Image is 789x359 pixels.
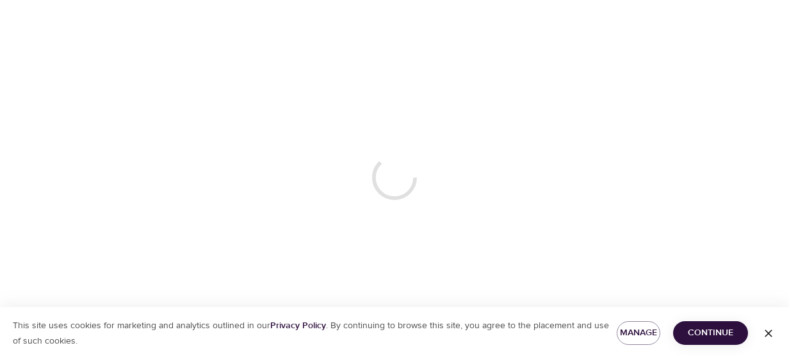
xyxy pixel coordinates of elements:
button: Manage [617,321,660,345]
span: Manage [627,325,650,341]
button: Continue [673,321,748,345]
a: Privacy Policy [270,320,326,331]
span: Continue [683,325,738,341]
